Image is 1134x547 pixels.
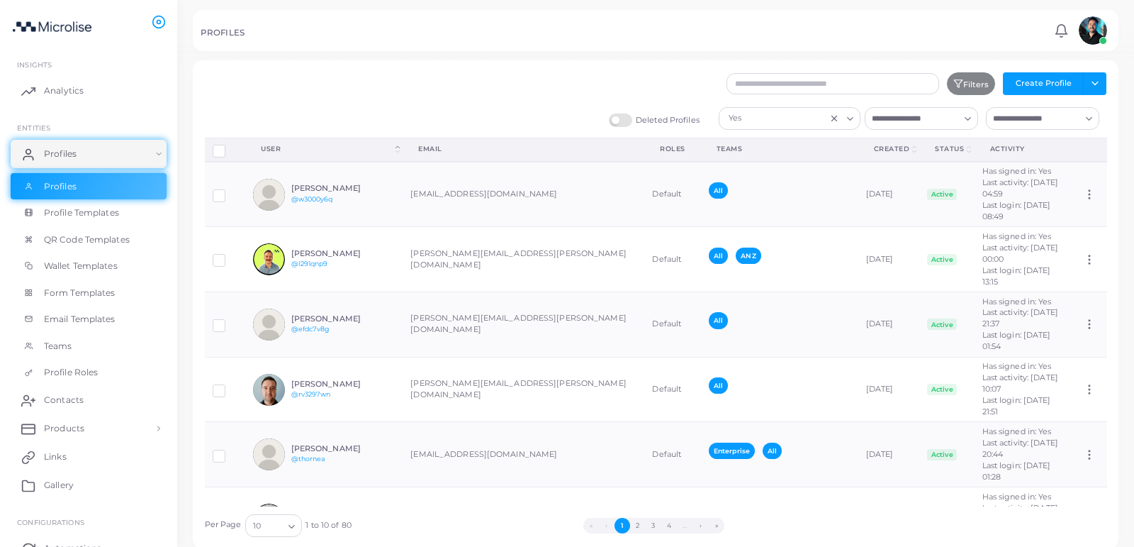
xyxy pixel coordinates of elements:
[990,144,1060,154] div: activity
[11,333,167,360] a: Teams
[403,357,644,422] td: [PERSON_NAME][EMAIL_ADDRESS][PERSON_NAME][DOMAIN_NAME]
[44,394,84,407] span: Contacts
[11,414,167,443] a: Products
[858,422,920,487] td: [DATE]
[660,144,685,154] div: Roles
[11,386,167,414] a: Contacts
[858,162,920,227] td: [DATE]
[11,443,167,471] a: Links
[11,226,167,253] a: QR Code Templates
[1003,72,1084,95] button: Create Profile
[614,518,630,534] button: Go to page 1
[291,249,395,258] h6: [PERSON_NAME]
[865,107,978,130] div: Search for option
[44,479,74,492] span: Gallery
[858,227,920,292] td: [DATE]
[661,518,677,534] button: Go to page 4
[717,144,843,154] div: Teams
[719,107,860,130] div: Search for option
[982,200,1051,221] span: Last login: [DATE] 08:49
[982,395,1051,416] span: Last login: [DATE] 21:51
[982,438,1058,459] span: Last activity: [DATE] 20:44
[982,361,1052,371] span: Has signed in: Yes
[982,492,1052,502] span: Has signed in: Yes
[986,107,1099,130] div: Search for option
[988,111,1080,126] input: Search for option
[17,518,84,526] span: Configurations
[291,314,395,324] h6: [PERSON_NAME]
[644,292,701,358] td: Default
[291,455,326,463] a: @thornea
[253,243,285,275] img: avatar
[815,111,826,126] input: Search for option
[44,84,84,97] span: Analytics
[262,518,283,534] input: Search for option
[644,357,701,422] td: Default
[709,182,728,199] span: All
[858,357,920,422] td: [DATE]
[261,144,393,154] div: User
[709,518,724,534] button: Go to last page
[291,325,330,333] a: @efdc7v8g
[253,438,285,470] img: avatar
[291,260,328,267] a: @l291qnp9
[253,504,285,536] img: avatar
[291,444,395,453] h6: [PERSON_NAME]
[352,518,956,534] ul: Pagination
[44,260,118,272] span: Wallet Templates
[291,184,395,193] h6: [PERSON_NAME]
[253,519,261,534] span: 10
[253,309,285,341] img: avatar
[403,292,644,358] td: [PERSON_NAME][EMAIL_ADDRESS][PERSON_NAME][DOMAIN_NAME]
[403,227,644,292] td: [PERSON_NAME][EMAIL_ADDRESS][PERSON_NAME][DOMAIN_NAME]
[874,144,910,154] div: Created
[927,319,957,330] span: Active
[44,287,116,299] span: Form Templates
[44,313,116,326] span: Email Templates
[709,443,755,459] span: Enterprise
[763,443,782,459] span: All
[927,449,957,460] span: Active
[726,111,814,126] span: Yes
[253,179,285,211] img: avatar
[403,422,644,487] td: [EMAIL_ADDRESS][DOMAIN_NAME]
[947,72,995,95] button: Filters
[644,162,701,227] td: Default
[305,520,351,531] span: 1 to 10 of 80
[736,248,760,264] span: ANZ
[201,28,245,38] h5: PROFILES
[13,13,91,40] a: logo
[11,359,167,386] a: Profile Roles
[644,227,701,292] td: Default
[11,471,167,499] a: Gallery
[11,173,167,200] a: Profiles
[982,177,1058,199] span: Last activity: [DATE] 04:59
[982,503,1058,524] span: Last activity: [DATE] 22:53
[245,514,302,537] div: Search for option
[44,451,67,463] span: Links
[1075,138,1106,161] th: Action
[11,306,167,333] a: Email Templates
[17,123,50,132] span: ENTITIES
[644,422,701,487] td: Default
[858,292,920,358] td: [DATE]
[11,77,167,105] a: Analytics
[829,113,839,124] button: Clear Selected
[1074,16,1111,45] a: avatar
[44,340,72,353] span: Teams
[44,206,119,219] span: Profile Templates
[11,199,167,226] a: Profile Templates
[646,518,661,534] button: Go to page 3
[11,140,167,168] a: Profiles
[982,372,1058,394] span: Last activity: [DATE] 10:07
[709,377,728,394] span: All
[1079,16,1107,45] img: avatar
[418,144,629,154] div: Email
[291,380,395,389] h6: [PERSON_NAME]
[982,460,1051,482] span: Last login: [DATE] 01:28
[44,366,98,379] span: Profile Roles
[982,330,1051,351] span: Last login: [DATE] 01:54
[291,390,331,398] a: @rv3297wn
[982,426,1052,436] span: Has signed in: Yes
[982,231,1052,241] span: Has signed in: Yes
